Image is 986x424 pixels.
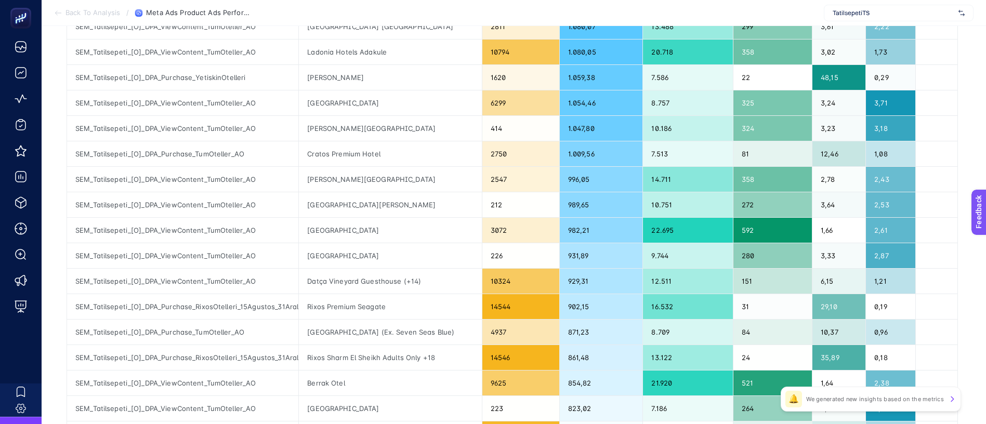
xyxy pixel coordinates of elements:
div: 12,46 [812,141,865,166]
div: SEM_Tatilsepeti_[O]_DPA_Purchase_YetiskinOtelleri [67,65,298,90]
div: 3,24 [812,90,865,115]
div: 1,08 [866,141,915,166]
div: 12.511 [643,269,733,294]
div: 13.122 [643,345,733,370]
div: 854,82 [560,370,643,395]
div: 2750 [482,141,559,166]
div: [GEOGRAPHIC_DATA] [299,90,482,115]
div: SEM_Tatilsepeti_[O]_DPA_ViewContent_TumOteller_AO [67,14,298,39]
div: 1.047,80 [560,116,643,141]
div: 989,65 [560,192,643,217]
div: Cratos Premium Hotel [299,141,482,166]
div: 2,43 [866,167,915,192]
div: 6,15 [812,269,865,294]
span: TatilsepetiTS [833,9,954,17]
div: 7.586 [643,65,733,90]
div: 212 [482,192,559,217]
div: SEM_Tatilsepeti_[O]_DPA_ViewContent_TumOteller_AO [67,218,298,243]
div: 22 [733,65,812,90]
div: [GEOGRAPHIC_DATA] [GEOGRAPHIC_DATA] [299,14,482,39]
div: 10.751 [643,192,733,217]
div: [GEOGRAPHIC_DATA] [299,396,482,421]
span: Feedback [6,3,40,11]
div: [GEOGRAPHIC_DATA] (Ex. Seven Seas Blue) [299,320,482,344]
div: 223 [482,396,559,421]
div: 280 [733,243,812,268]
div: SEM_Tatilsepeti_[O]_DPA_ViewContent_TumOteller_AO [67,396,298,421]
div: 0,29 [866,65,915,90]
div: 2547 [482,167,559,192]
div: 1,64 [812,370,865,395]
div: 272 [733,192,812,217]
div: 14.711 [643,167,733,192]
div: 1.009,56 [560,141,643,166]
div: 1.080,05 [560,39,643,64]
div: [GEOGRAPHIC_DATA][PERSON_NAME] [299,192,482,217]
div: 35,89 [812,345,865,370]
div: SEM_Tatilsepeti_[O]_DPA_ViewContent_TumOteller_AO [67,39,298,64]
div: 3,71 [866,90,915,115]
div: 10324 [482,269,559,294]
div: 20.718 [643,39,733,64]
div: 3,18 [866,116,915,141]
div: 48,15 [812,65,865,90]
div: 0,18 [866,345,915,370]
div: 2,53 [866,192,915,217]
div: 299 [733,14,812,39]
div: SEM_Tatilsepeti_[O]_DPA_Purchase_TumOteller_AO [67,320,298,344]
div: 10.186 [643,116,733,141]
div: 9625 [482,370,559,395]
div: 521 [733,370,812,395]
div: 324 [733,116,812,141]
div: 861,48 [560,345,643,370]
div: Rixos Premium Seagate [299,294,482,319]
p: We generated new insights based on the metrics [806,395,944,403]
span: Meta Ads Product Ads Performance [146,9,250,17]
div: SEM_Tatilsepeti_[O]_DPA_ViewContent_TumOteller_AO [67,90,298,115]
div: 1,21 [866,269,915,294]
div: SEM_Tatilsepeti_[O]_DPA_ViewContent_TumOteller_AO [67,192,298,217]
div: 414 [482,116,559,141]
div: 81 [733,141,812,166]
div: 1,66 [812,218,865,243]
div: 3,02 [812,39,865,64]
div: 151 [733,269,812,294]
div: 0,19 [866,294,915,319]
div: 13.488 [643,14,733,39]
div: 592 [733,218,812,243]
div: Rixos Sharm El Sheikh Adults Only +18 [299,345,482,370]
div: 2,22 [866,14,915,39]
div: [PERSON_NAME][GEOGRAPHIC_DATA] [299,116,482,141]
div: 929,31 [560,269,643,294]
div: 1620 [482,65,559,90]
div: Ladonia Hotels Adakule [299,39,482,64]
div: 9.744 [643,243,733,268]
div: 902,15 [560,294,643,319]
div: 4937 [482,320,559,344]
div: [GEOGRAPHIC_DATA] [299,243,482,268]
div: SEM_Tatilsepeti_[O]_DPA_ViewContent_TumOteller_AO [67,167,298,192]
div: 982,21 [560,218,643,243]
div: 226 [482,243,559,268]
div: 🔔 [785,391,802,407]
div: 24 [733,345,812,370]
div: [PERSON_NAME] [299,65,482,90]
div: 29,10 [812,294,865,319]
div: SEM_Tatilsepeti_[O]_DPA_ViewContent_TumOteller_AO [67,243,298,268]
div: 3,61 [812,14,865,39]
div: 931,89 [560,243,643,268]
div: 823,02 [560,396,643,421]
div: 10794 [482,39,559,64]
div: 2,87 [866,243,915,268]
div: SEM_Tatilsepeti_[O]_DPA_ViewContent_TumOteller_AO [67,269,298,294]
div: 2811 [482,14,559,39]
span: Back To Analysis [65,9,120,17]
div: 16.532 [643,294,733,319]
div: 996,05 [560,167,643,192]
div: 358 [733,167,812,192]
div: 8.709 [643,320,733,344]
div: [GEOGRAPHIC_DATA] [299,218,482,243]
div: SEM_Tatilsepeti_[O]_DPA_ViewContent_TumOteller_AO [67,370,298,395]
div: 3,23 [812,116,865,141]
div: 84 [733,320,812,344]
